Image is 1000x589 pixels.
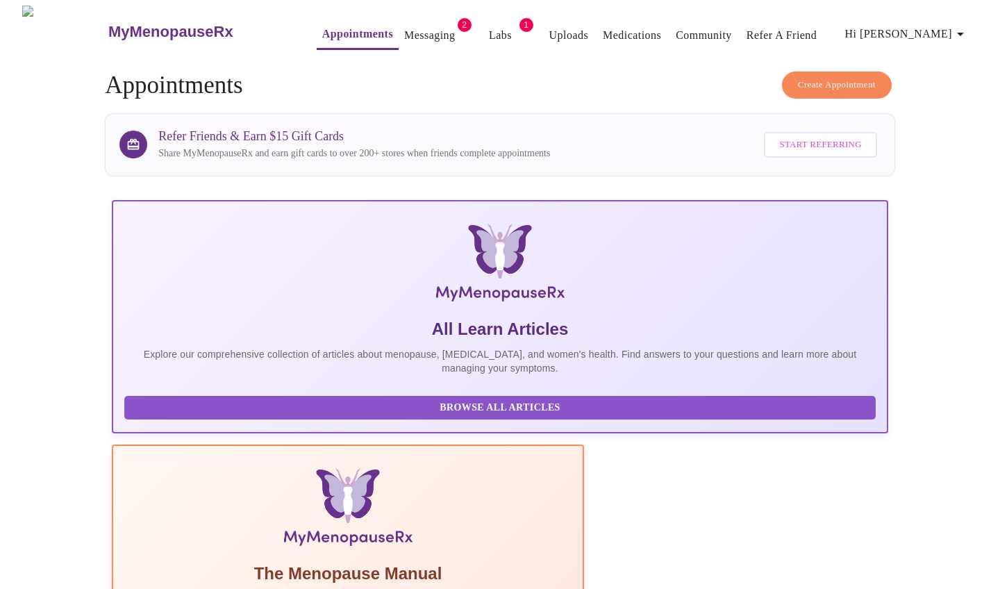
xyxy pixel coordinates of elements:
[676,26,732,45] a: Community
[519,18,533,32] span: 1
[22,6,106,58] img: MyMenopauseRx Logo
[317,20,399,50] button: Appointments
[124,347,876,375] p: Explore our comprehensive collection of articles about menopause, [MEDICAL_DATA], and women's hea...
[124,401,879,413] a: Browse All Articles
[597,22,667,49] button: Medications
[158,129,550,144] h3: Refer Friends & Earn $15 Gift Cards
[782,72,892,99] button: Create Appointment
[747,26,817,45] a: Refer a Friend
[478,22,523,49] button: Labs
[195,468,500,551] img: Menopause Manual
[124,563,572,585] h5: The Menopause Manual
[845,24,969,44] span: Hi [PERSON_NAME]
[105,72,895,99] h4: Appointments
[241,224,759,307] img: MyMenopauseRx Logo
[603,26,661,45] a: Medications
[108,23,233,41] h3: MyMenopauseRx
[544,22,594,49] button: Uploads
[549,26,589,45] a: Uploads
[322,24,393,44] a: Appointments
[779,137,861,153] span: Start Referring
[798,77,876,93] span: Create Appointment
[399,22,460,49] button: Messaging
[670,22,737,49] button: Community
[458,18,472,32] span: 2
[138,399,862,417] span: Browse All Articles
[764,132,876,158] button: Start Referring
[840,20,974,48] button: Hi [PERSON_NAME]
[106,8,288,56] a: MyMenopauseRx
[158,147,550,160] p: Share MyMenopauseRx and earn gift cards to over 200+ stores when friends complete appointments
[489,26,512,45] a: Labs
[124,318,876,340] h5: All Learn Articles
[124,396,876,420] button: Browse All Articles
[760,125,880,165] a: Start Referring
[404,26,455,45] a: Messaging
[741,22,823,49] button: Refer a Friend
